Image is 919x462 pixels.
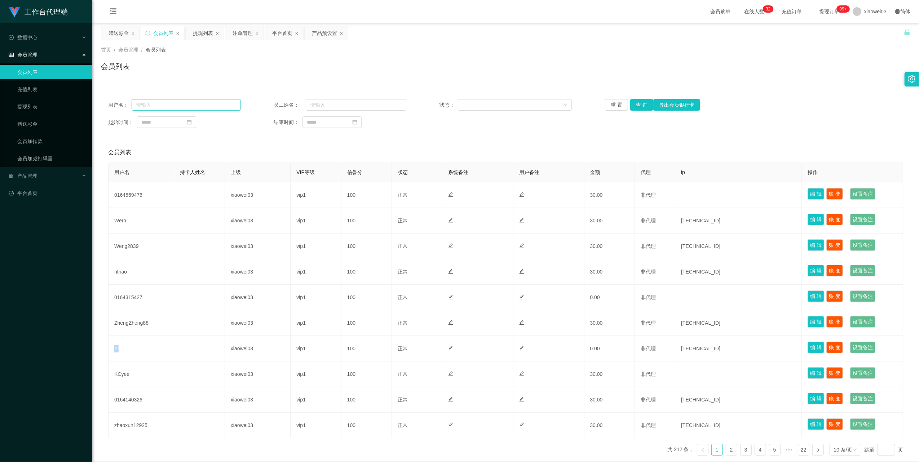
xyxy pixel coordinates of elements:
[255,31,259,36] i: 图标: close
[109,336,174,361] td: Yl
[341,413,392,438] td: 100
[584,387,635,413] td: 30.00
[850,367,875,379] button: 设置备注
[808,393,824,404] button: 编 辑
[9,173,14,178] i: 图标: appstore-o
[675,387,802,413] td: [TECHNICAL_ID]
[584,361,635,387] td: 30.00
[895,9,900,14] i: 图标: global
[641,294,656,300] span: 非代理
[641,269,656,275] span: 非代理
[295,31,299,36] i: 图标: close
[755,444,766,456] li: 4
[9,52,37,58] span: 会员管理
[808,316,824,328] button: 编 辑
[808,342,824,353] button: 编 辑
[398,397,408,403] span: 正常
[108,148,131,157] span: 会员列表
[109,413,174,438] td: zhaoxun12925
[225,310,291,336] td: xiaowei03
[519,269,524,274] i: 图标: edit
[563,103,567,108] i: 图标: down
[519,346,524,351] i: 图标: edit
[816,9,843,14] span: 提现订单
[101,61,130,72] h1: 会员列表
[341,234,392,259] td: 100
[448,192,453,197] i: 图标: edit
[590,169,600,175] span: 金额
[17,117,87,131] a: 赠送彩金
[808,265,824,276] button: 编 辑
[131,31,135,36] i: 图标: close
[448,320,453,325] i: 图标: edit
[296,169,315,175] span: VIP等级
[769,444,780,455] a: 5
[448,422,453,427] i: 图标: edit
[808,367,824,379] button: 编 辑
[225,361,291,387] td: xiaowei03
[25,0,68,23] h1: 工作台代理端
[291,361,341,387] td: vip1
[675,234,802,259] td: [TECHNICAL_ID]
[641,169,651,175] span: 代理
[519,243,524,248] i: 图标: edit
[850,393,875,404] button: 设置备注
[448,371,453,376] i: 图标: edit
[398,422,408,428] span: 正常
[9,7,20,17] img: logo.9652507e.png
[17,151,87,166] a: 会员加减打码量
[826,290,843,302] button: 账 变
[306,99,406,111] input: 请输入
[519,320,524,325] i: 图标: edit
[9,52,14,57] i: 图标: table
[701,448,705,452] i: 图标: left
[904,29,910,36] i: 图标: unlock
[341,182,392,208] td: 100
[584,259,635,285] td: 30.00
[291,208,341,234] td: vip1
[291,259,341,285] td: vip1
[108,101,132,109] span: 用户名：
[826,239,843,251] button: 账 变
[681,169,685,175] span: ip
[826,316,843,328] button: 账 变
[519,169,539,175] span: 用户备注
[109,361,174,387] td: KCyee
[101,47,111,53] span: 首页
[347,169,362,175] span: 信誉分
[291,285,341,310] td: vip1
[193,26,213,40] div: 提现列表
[9,186,87,200] a: 图标: dashboard平台首页
[398,243,408,249] span: 正常
[339,31,344,36] i: 图标: close
[584,310,635,336] td: 30.00
[850,342,875,353] button: 设置备注
[826,393,843,404] button: 账 变
[726,444,737,455] a: 2
[341,387,392,413] td: 100
[9,35,37,40] span: 数据中心
[132,99,241,111] input: 请输入
[519,294,524,299] i: 图标: edit
[641,397,656,403] span: 非代理
[341,336,392,361] td: 100
[398,320,408,326] span: 正常
[153,26,173,40] div: 会员列表
[291,234,341,259] td: vip1
[853,448,857,453] i: 图标: down
[17,99,87,114] a: 提现列表
[850,316,875,328] button: 设置备注
[233,26,253,40] div: 注单管理
[837,5,850,13] sup: 1061
[17,82,87,97] a: 充值列表
[448,169,468,175] span: 系统备注
[850,188,875,200] button: 设置备注
[225,336,291,361] td: xiaowei03
[225,413,291,438] td: xiaowei03
[641,346,656,351] span: 非代理
[808,290,824,302] button: 编 辑
[641,320,656,326] span: 非代理
[816,448,820,452] i: 图标: right
[675,208,802,234] td: [TECHNICAL_ID]
[291,387,341,413] td: vip1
